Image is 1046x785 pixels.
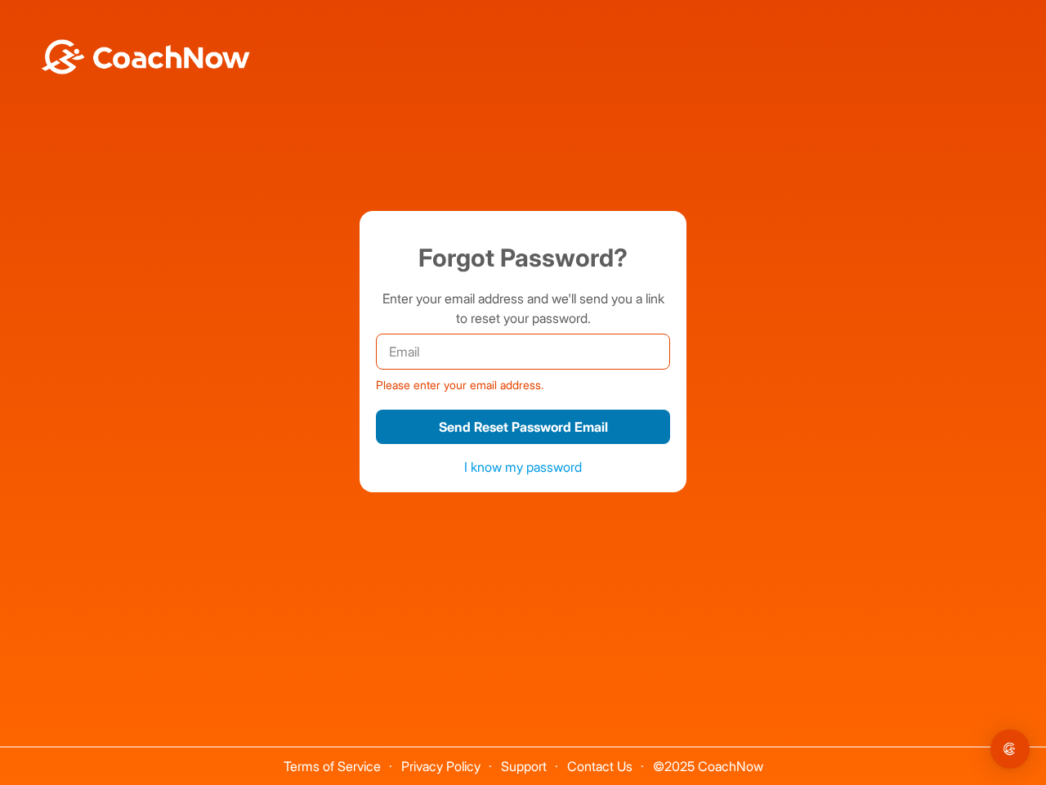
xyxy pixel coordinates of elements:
span: © 2025 CoachNow [645,747,771,773]
a: Privacy Policy [401,758,481,774]
h1: Forgot Password? [376,240,670,276]
p: Enter your email address and we'll send you a link to reset your password. [376,289,670,328]
div: Open Intercom Messenger [990,729,1030,769]
a: I know my password [464,459,582,475]
button: Send Reset Password Email [376,410,670,445]
img: BwLJSsUCoWCh5upNqxVrqldRgqLPVwmV24tXu5FoVAoFEpwwqQ3VIfuoInZCoVCoTD4vwADAC3ZFMkVEQFDAAAAAElFTkSuQmCC [39,39,252,74]
a: Terms of Service [284,758,381,774]
a: Contact Us [567,758,633,774]
input: Email [376,334,670,370]
a: Support [501,758,547,774]
span: Please enter your email address. [376,378,543,392]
